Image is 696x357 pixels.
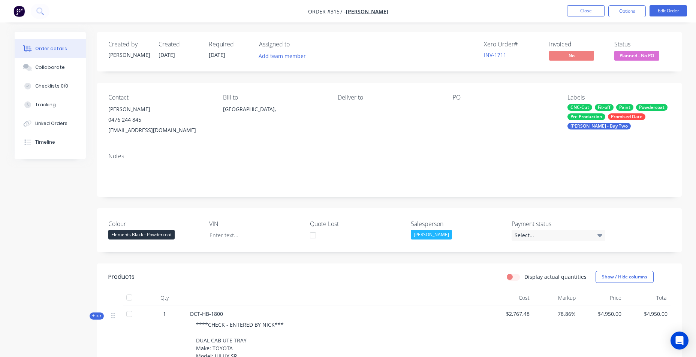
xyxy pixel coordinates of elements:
div: Powdercoat [636,104,668,111]
div: Products [108,272,135,281]
button: Collaborate [15,58,86,77]
a: INV-1711 [484,51,506,58]
span: $2,767.48 [490,310,530,318]
div: PO [453,94,555,101]
div: Cost [487,290,533,305]
span: No [549,51,594,60]
span: $4,950.00 [582,310,622,318]
label: Payment status [512,219,605,228]
span: Order #3157 - [308,8,346,15]
button: Show / Hide columns [596,271,654,283]
button: Edit Order [650,5,687,16]
span: 1 [163,310,166,318]
div: Checklists 0/0 [35,83,68,89]
button: Order details [15,39,86,58]
div: [PERSON_NAME] [108,51,150,59]
button: Checklists 0/0 [15,77,86,95]
div: [GEOGRAPHIC_DATA], [223,104,326,128]
div: Bill to [223,94,326,101]
div: Tracking [35,101,56,108]
span: DCT-HB-1800 [190,310,223,317]
button: Timeline [15,133,86,152]
div: Created by [108,41,150,48]
span: [DATE] [209,51,225,58]
div: 0476 244 845 [108,115,211,125]
label: Colour [108,219,202,228]
div: Contact [108,94,211,101]
div: Price [579,290,625,305]
span: [DATE] [159,51,175,58]
div: Deliver to [338,94,440,101]
div: [EMAIL_ADDRESS][DOMAIN_NAME] [108,125,211,135]
div: Paint [616,104,633,111]
button: Add team member [259,51,310,61]
div: Collaborate [35,64,65,71]
div: Order details [35,45,67,52]
button: Close [567,5,605,16]
div: [PERSON_NAME]0476 244 845[EMAIL_ADDRESS][DOMAIN_NAME] [108,104,211,135]
div: [PERSON_NAME] - Bay Two [567,123,631,129]
div: Xero Order # [484,41,540,48]
button: Tracking [15,95,86,114]
button: Linked Orders [15,114,86,133]
div: Pre Production [567,113,605,120]
a: [PERSON_NAME] [346,8,388,15]
div: Assigned to [259,41,334,48]
span: 78.86% [536,310,576,318]
div: Required [209,41,250,48]
div: Timeline [35,139,55,146]
div: [GEOGRAPHIC_DATA], [223,104,326,115]
div: Notes [108,153,671,160]
div: Labels [567,94,670,101]
div: Select... [512,230,605,241]
label: Salesperson [411,219,504,228]
button: Planned - No PO [614,51,659,62]
div: [PERSON_NAME] [411,230,452,239]
span: Kit [92,313,102,319]
span: $4,950.00 [627,310,668,318]
span: Planned - No PO [614,51,659,60]
div: Elements Black - Powdercoat [108,230,175,239]
div: Status [614,41,671,48]
label: VIN [209,219,303,228]
label: Quote Lost [310,219,404,228]
div: Created [159,41,200,48]
div: CNC-Cut [567,104,592,111]
div: Kit [90,312,104,320]
div: [PERSON_NAME] [108,104,211,115]
label: Display actual quantities [524,273,587,281]
div: Qty [142,290,187,305]
div: Linked Orders [35,120,67,127]
div: Markup [533,290,579,305]
div: Promised Date [608,113,645,120]
img: Factory [13,6,25,17]
div: Total [624,290,671,305]
div: Fit-off [595,104,614,111]
button: Add team member [254,51,310,61]
div: Invoiced [549,41,605,48]
button: Options [608,5,646,17]
div: Open Intercom Messenger [671,332,689,350]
